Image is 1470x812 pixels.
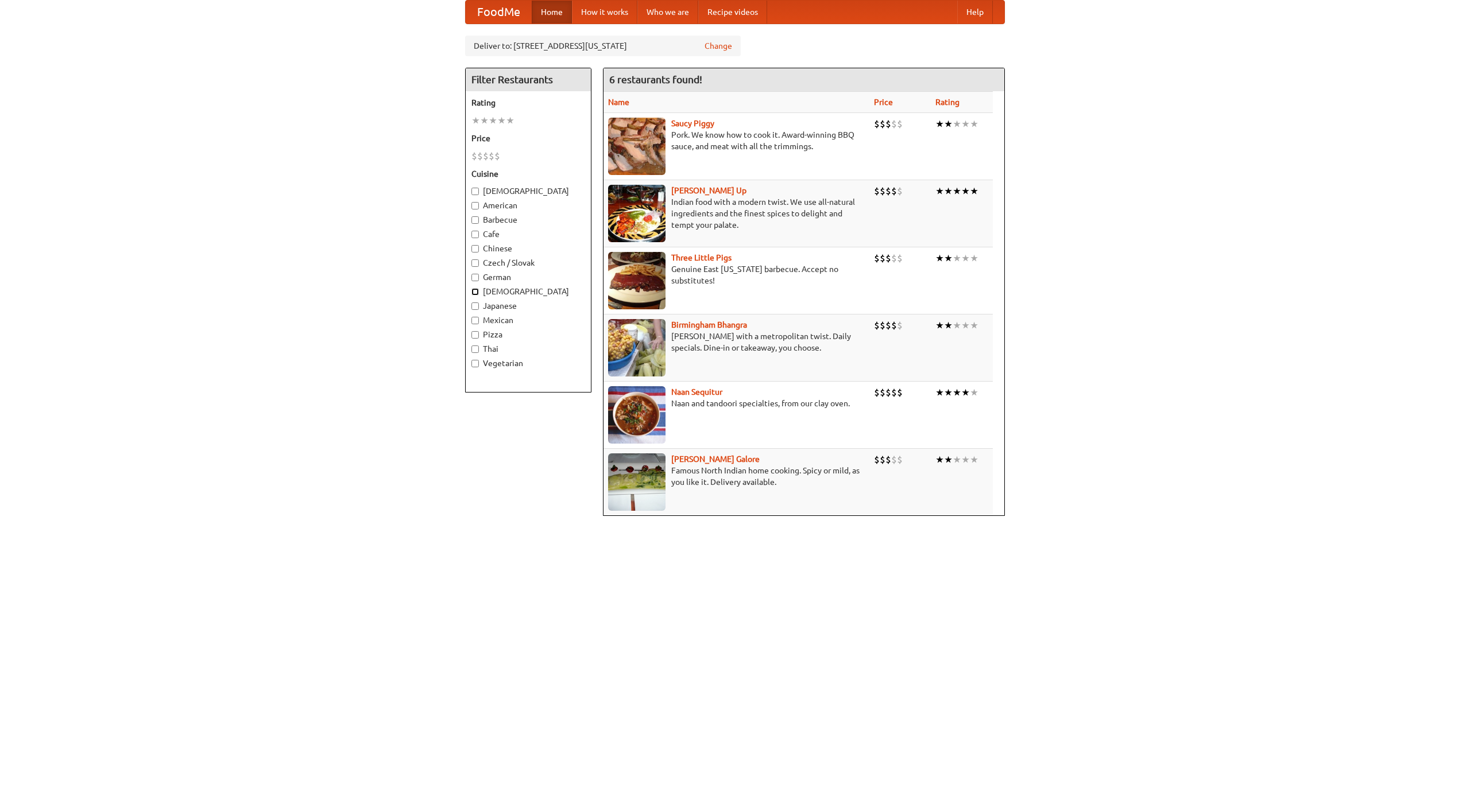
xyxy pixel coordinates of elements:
[897,118,903,130] li: $
[608,185,666,242] img: curryup.jpg
[471,97,585,108] h5: Rating
[944,319,953,332] li: ★
[608,129,865,152] p: Pork. We know how to cook it. Award-winning BBQ sauce, and meat with all the trimmings.
[885,118,891,130] li: $
[471,271,585,283] label: German
[671,454,760,464] a: [PERSON_NAME] Galore
[471,274,479,281] input: German
[935,118,944,130] li: ★
[471,286,585,297] label: [DEMOGRAPHIC_DATA]
[637,1,698,24] a: Who we are
[944,386,953,399] li: ★
[572,1,637,24] a: How it works
[608,319,666,376] img: bhangra.jpg
[671,387,722,397] a: Naan Sequitur
[891,386,897,399] li: $
[471,150,477,162] li: $
[608,453,666,511] img: currygalore.jpg
[885,185,891,197] li: $
[608,98,629,107] a: Name
[465,36,741,56] div: Deliver to: [STREET_ADDRESS][US_STATE]
[897,252,903,265] li: $
[483,150,489,162] li: $
[897,319,903,332] li: $
[480,114,489,127] li: ★
[608,118,666,175] img: saucy.jpg
[489,150,494,162] li: $
[506,114,514,127] li: ★
[891,252,897,265] li: $
[471,216,479,224] input: Barbecue
[671,186,746,195] a: [PERSON_NAME] Up
[970,319,978,332] li: ★
[471,302,479,310] input: Japanese
[471,214,585,226] label: Barbecue
[608,252,666,309] img: littlepigs.jpg
[961,386,970,399] li: ★
[471,314,585,326] label: Mexican
[953,453,961,466] li: ★
[471,228,585,240] label: Cafe
[874,319,880,332] li: $
[471,114,480,127] li: ★
[471,343,585,355] label: Thai
[608,196,865,231] p: Indian food with a modern twist. We use all-natural ingredients and the finest spices to delight ...
[953,386,961,399] li: ★
[471,133,585,144] h5: Price
[471,231,479,238] input: Cafe
[880,386,885,399] li: $
[471,259,479,267] input: Czech / Slovak
[874,185,880,197] li: $
[880,453,885,466] li: $
[935,386,944,399] li: ★
[471,288,479,296] input: [DEMOGRAPHIC_DATA]
[961,185,970,197] li: ★
[891,453,897,466] li: $
[471,188,479,195] input: [DEMOGRAPHIC_DATA]
[874,118,880,130] li: $
[497,114,506,127] li: ★
[897,386,903,399] li: $
[874,386,880,399] li: $
[874,252,880,265] li: $
[471,329,585,340] label: Pizza
[608,263,865,286] p: Genuine East [US_STATE] barbecue. Accept no substitutes!
[961,453,970,466] li: ★
[466,68,591,91] h4: Filter Restaurants
[935,185,944,197] li: ★
[471,168,585,180] h5: Cuisine
[953,319,961,332] li: ★
[874,98,893,107] a: Price
[471,331,479,339] input: Pizza
[880,118,885,130] li: $
[874,453,880,466] li: $
[471,245,479,252] input: Chinese
[885,319,891,332] li: $
[477,150,483,162] li: $
[698,1,767,24] a: Recipe videos
[608,331,865,353] p: [PERSON_NAME] with a metropolitan twist. Daily specials. Dine-in or takeaway, you choose.
[471,185,585,197] label: [DEMOGRAPHIC_DATA]
[471,257,585,269] label: Czech / Slovak
[970,252,978,265] li: ★
[885,453,891,466] li: $
[880,185,885,197] li: $
[885,386,891,399] li: $
[970,453,978,466] li: ★
[471,358,585,369] label: Vegetarian
[671,320,747,329] a: Birmingham Bhangra
[466,1,532,24] a: FoodMe
[891,319,897,332] li: $
[953,252,961,265] li: ★
[970,386,978,399] li: ★
[897,453,903,466] li: $
[471,200,585,211] label: American
[944,185,953,197] li: ★
[471,317,479,324] input: Mexican
[608,465,865,488] p: Famous North Indian home cooking. Spicy or mild, as you like it. Delivery available.
[608,398,865,409] p: Naan and tandoori specialties, from our clay oven.
[671,119,714,128] a: Saucy Piggy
